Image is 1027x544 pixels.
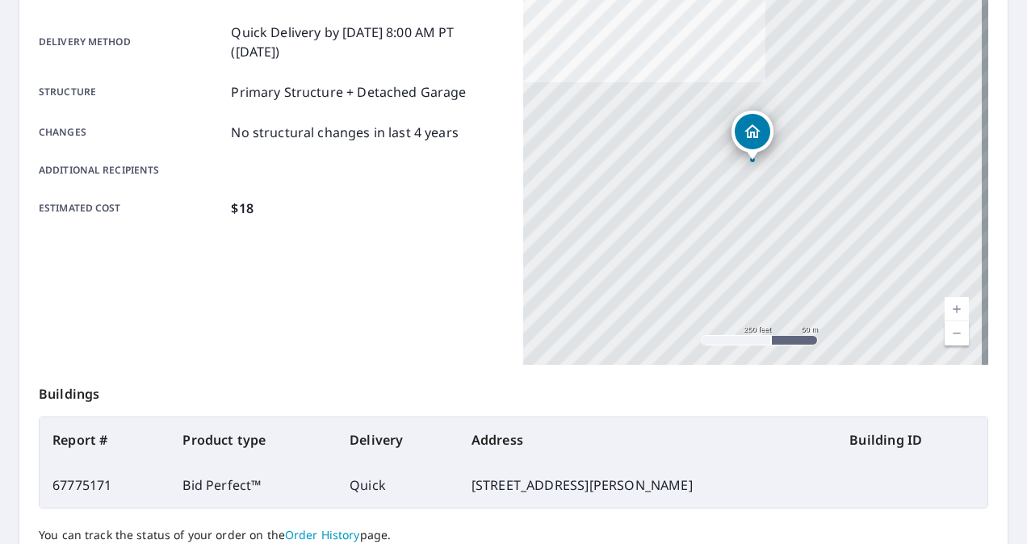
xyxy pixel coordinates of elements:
[39,365,988,416] p: Buildings
[231,123,459,142] p: No structural changes in last 4 years
[170,462,337,508] td: Bid Perfect™
[39,82,224,102] p: Structure
[39,163,224,178] p: Additional recipients
[231,199,253,218] p: $18
[731,111,773,161] div: Dropped pin, building 1, Residential property, 75 Michael Ave East Hartford, CT 06108
[170,417,337,462] th: Product type
[231,23,504,61] p: Quick Delivery by [DATE] 8:00 AM PT ([DATE])
[40,462,170,508] td: 67775171
[459,462,837,508] td: [STREET_ADDRESS][PERSON_NAME]
[285,527,360,542] a: Order History
[231,82,466,102] p: Primary Structure + Detached Garage
[945,321,969,345] a: Current Level 17, Zoom Out
[39,528,988,542] p: You can track the status of your order on the page.
[39,23,224,61] p: Delivery method
[39,123,224,142] p: Changes
[836,417,987,462] th: Building ID
[337,462,459,508] td: Quick
[945,297,969,321] a: Current Level 17, Zoom In
[459,417,837,462] th: Address
[40,417,170,462] th: Report #
[39,199,224,218] p: Estimated cost
[337,417,459,462] th: Delivery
